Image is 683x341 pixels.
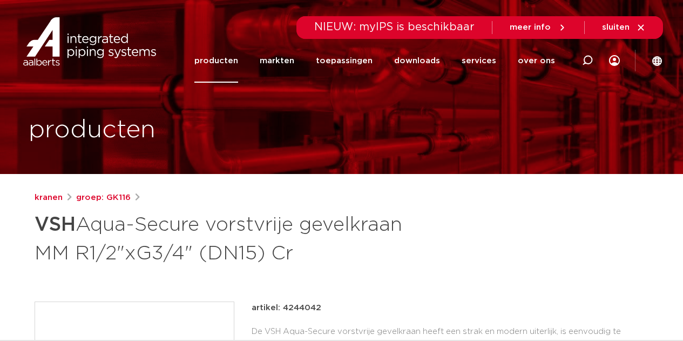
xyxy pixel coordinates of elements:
span: meer info [510,23,551,31]
a: producten [194,39,238,83]
h1: Aqua-Secure vorstvrije gevelkraan MM R1/2"xG3/4" (DN15) Cr [35,209,440,267]
a: services [462,39,496,83]
a: meer info [510,23,567,32]
strong: VSH [35,215,76,235]
a: toepassingen [316,39,373,83]
span: sluiten [602,23,630,31]
a: sluiten [602,23,646,32]
a: kranen [35,191,63,204]
span: NIEUW: myIPS is beschikbaar [314,22,475,32]
nav: Menu [194,39,555,83]
a: groep: GK116 [76,191,131,204]
a: markten [260,39,294,83]
a: over ons [518,39,555,83]
a: downloads [394,39,440,83]
div: my IPS [609,39,620,83]
h1: producten [29,113,155,148]
p: artikel: 4244042 [252,302,321,315]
